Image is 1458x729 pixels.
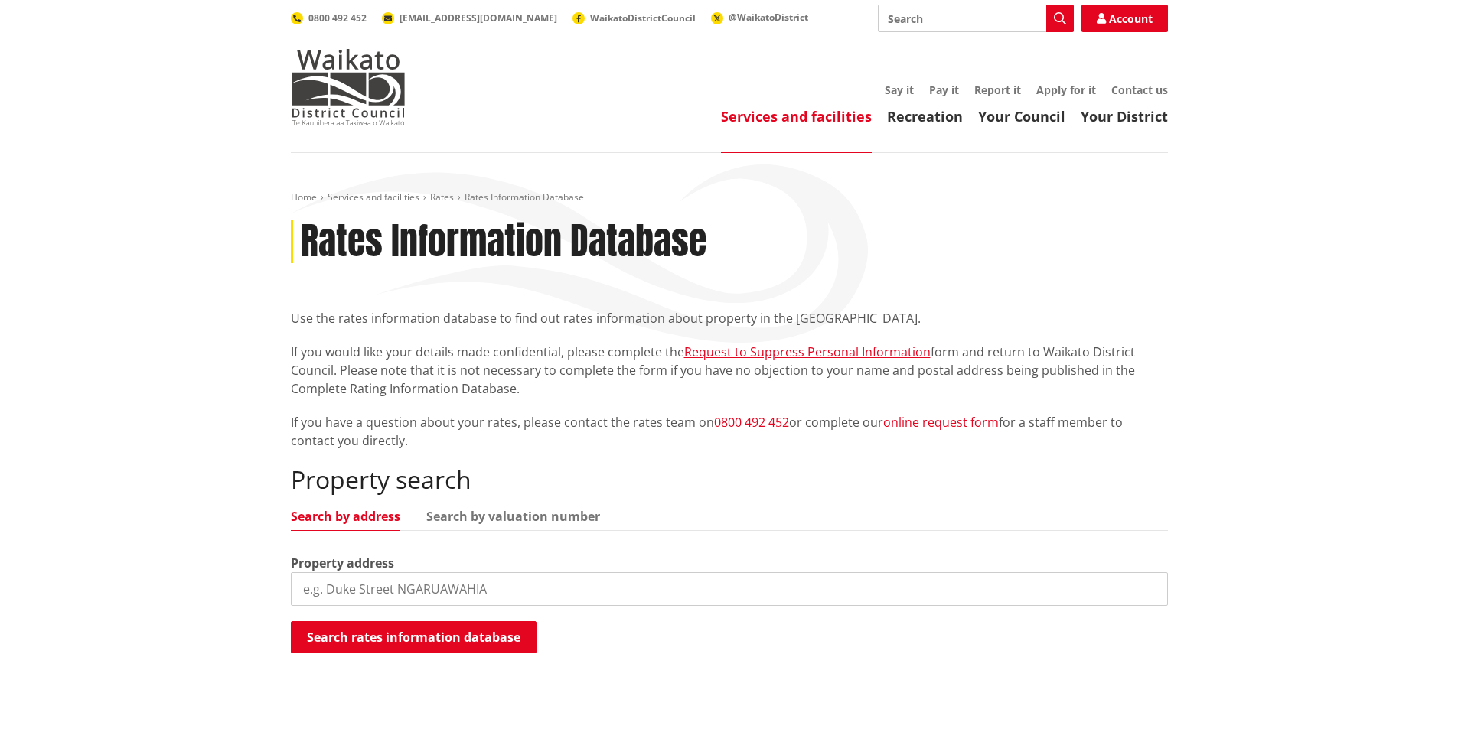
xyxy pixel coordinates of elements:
[291,554,394,572] label: Property address
[291,621,537,653] button: Search rates information database
[291,572,1168,606] input: e.g. Duke Street NGARUAWAHIA
[465,190,584,203] span: Rates Information Database
[291,49,406,125] img: Waikato District Council - Te Kaunihera aa Takiwaa o Waikato
[291,343,1168,398] p: If you would like your details made confidential, please complete the form and return to Waikato ...
[426,510,600,522] a: Search by valuation number
[1081,107,1168,125] a: Your District
[291,190,317,203] a: Home
[291,309,1168,327] p: Use the rates information database to find out rates information about property in the [GEOGRAPHI...
[883,414,999,431] a: online request form
[1036,83,1096,97] a: Apply for it
[729,11,808,24] span: @WaikatoDistrict
[291,413,1168,450] p: If you have a question about your rates, please contact the rates team on or complete our for a s...
[887,107,963,125] a: Recreation
[291,11,367,24] a: 0800 492 452
[291,191,1168,204] nav: breadcrumb
[382,11,557,24] a: [EMAIL_ADDRESS][DOMAIN_NAME]
[714,414,789,431] a: 0800 492 452
[572,11,696,24] a: WaikatoDistrictCouncil
[1111,83,1168,97] a: Contact us
[291,465,1168,494] h2: Property search
[308,11,367,24] span: 0800 492 452
[328,190,419,203] a: Services and facilities
[590,11,696,24] span: WaikatoDistrictCouncil
[301,220,706,264] h1: Rates Information Database
[400,11,557,24] span: [EMAIL_ADDRESS][DOMAIN_NAME]
[711,11,808,24] a: @WaikatoDistrict
[885,83,914,97] a: Say it
[430,190,454,203] a: Rates
[978,107,1065,125] a: Your Council
[291,510,400,522] a: Search by address
[974,83,1021,97] a: Report it
[929,83,959,97] a: Pay it
[721,107,872,125] a: Services and facilities
[1081,5,1168,32] a: Account
[878,5,1074,32] input: Search input
[684,343,931,360] a: Request to Suppress Personal Information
